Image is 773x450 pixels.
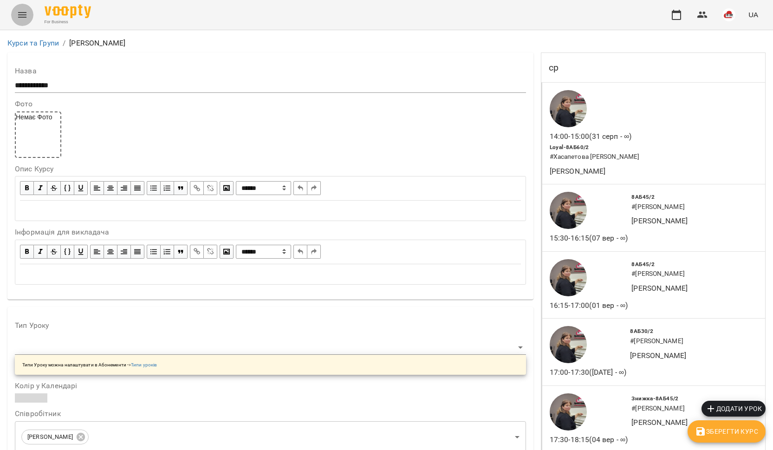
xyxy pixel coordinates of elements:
[688,420,766,443] button: Зберегти Курс
[293,245,307,259] button: Undo
[631,269,744,279] h6: # [PERSON_NAME]
[131,245,144,259] button: Align Justify
[220,181,234,195] button: Image
[307,181,321,195] button: Redo
[631,202,744,212] h6: # [PERSON_NAME]
[549,60,559,75] h6: ср
[15,410,526,417] label: Співробітник
[131,362,157,367] a: Типи уроків
[7,38,766,49] nav: breadcrumb
[7,39,59,47] a: Курси та Групи
[20,245,34,259] button: Bold
[630,328,653,334] span: 8АБ30/2
[631,215,744,227] p: [PERSON_NAME]
[550,434,628,445] p: 17:30 - 18:15 (04 вер - ∞)
[204,245,217,259] button: Remove Link
[236,181,291,195] span: Normal
[550,90,587,127] img: 2be9663dda6e0b78f520f4116e609278.jpg
[45,5,91,18] img: Voopty Logo
[34,245,47,259] button: Italic
[161,181,174,195] button: OL
[630,350,743,361] p: [PERSON_NAME]
[631,261,655,267] span: 8АБ45/2
[11,4,33,26] button: Menu
[69,38,125,49] p: [PERSON_NAME]
[307,245,321,259] button: Redo
[702,401,766,417] button: Додати урок
[74,245,88,259] button: Underline
[631,395,679,402] span: Знижка-8АБ45/2
[90,181,104,195] button: Align Left
[236,245,291,259] select: Block type
[90,245,104,259] button: Align Left
[236,181,291,195] select: Block type
[15,111,61,158] div: Немає Фото
[630,336,743,346] h6: # [PERSON_NAME]
[705,403,762,414] span: Додати урок
[104,245,117,259] button: Align Center
[631,417,744,428] p: [PERSON_NAME]
[45,19,91,25] span: For Business
[293,181,307,195] button: Undo
[745,6,762,23] button: UA
[550,152,699,162] h6: # Хасапетова [PERSON_NAME]
[550,326,587,363] img: 2be9663dda6e0b78f520f4116e609278.jpg
[104,181,117,195] button: Align Center
[74,181,88,195] button: Underline
[16,201,525,220] div: Edit text
[147,181,161,195] button: UL
[550,259,587,296] img: 2be9663dda6e0b78f520f4116e609278.jpg
[695,426,758,437] span: Зберегти Курс
[61,181,74,195] button: Monospace
[722,8,735,21] img: 42377b0de29e0fb1f7aad4b12e1980f7.jpeg
[174,245,188,259] button: Blockquote
[47,245,61,259] button: Strikethrough
[15,165,526,173] label: Опис Курсу
[22,433,78,442] span: [PERSON_NAME]
[61,245,74,259] button: Monospace
[748,10,758,20] span: UA
[631,404,744,414] h6: # [PERSON_NAME]
[550,393,587,430] img: 2be9663dda6e0b78f520f4116e609278.jpg
[117,181,131,195] button: Align Right
[190,181,204,195] button: Link
[550,192,587,229] img: 2be9663dda6e0b78f520f4116e609278.jpg
[117,245,131,259] button: Align Right
[174,181,188,195] button: Blockquote
[220,245,234,259] button: Image
[20,181,34,195] button: Bold
[22,361,157,368] p: Типи Уроку можна налаштувати в Абонементи ->
[15,322,526,329] label: Тип Уроку
[147,245,161,259] button: UL
[131,181,144,195] button: Align Justify
[550,166,699,177] p: [PERSON_NAME]
[161,245,174,259] button: OL
[204,181,217,195] button: Remove Link
[550,233,628,244] p: 15:30 - 16:15 (07 вер - ∞)
[631,283,744,294] p: [PERSON_NAME]
[550,300,628,311] p: 16:15 - 17:00 (01 вер - ∞)
[236,245,291,259] span: Normal
[63,38,65,49] li: /
[15,382,526,390] label: Колір у Календарі
[15,67,526,75] label: Назва
[190,245,204,259] button: Link
[15,228,526,236] label: Інформація для викладача
[15,100,526,108] label: Фото
[16,265,525,284] div: Edit text
[550,144,589,150] span: Loyal-8АБ60/2
[21,430,89,444] div: [PERSON_NAME]
[631,194,655,200] span: 8АБ45/2
[34,181,47,195] button: Italic
[550,367,627,378] p: 17:00 - 17:30 ([DATE] - ∞)
[47,181,61,195] button: Strikethrough
[550,131,632,142] p: 14:00 - 15:00 (31 серп - ∞)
